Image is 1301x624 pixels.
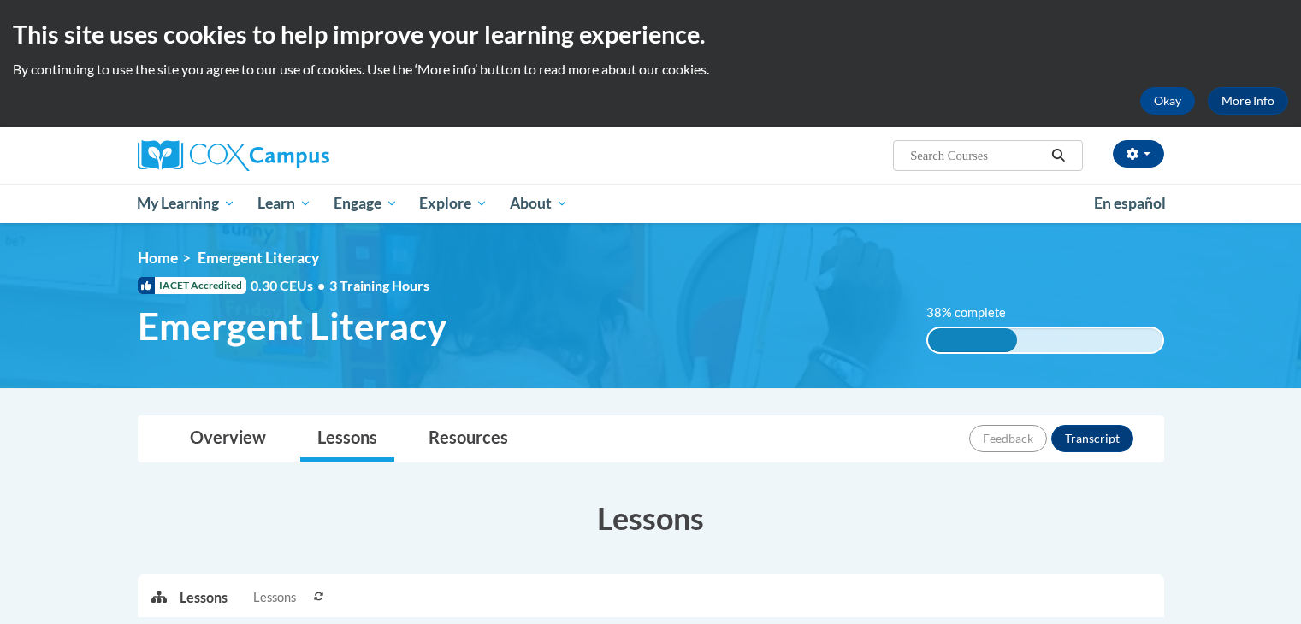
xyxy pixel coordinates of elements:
[251,276,329,295] span: 0.30 CEUs
[928,328,1017,352] div: 38% complete
[138,140,329,171] img: Cox Campus
[13,60,1288,79] p: By continuing to use the site you agree to our use of cookies. Use the ‘More info’ button to read...
[127,184,247,223] a: My Learning
[1113,140,1164,168] button: Account Settings
[408,184,499,223] a: Explore
[499,184,579,223] a: About
[138,277,246,294] span: IACET Accredited
[1094,194,1166,212] span: En español
[1140,87,1195,115] button: Okay
[419,193,488,214] span: Explore
[1083,185,1177,221] a: En español
[1045,145,1071,166] button: Search
[138,249,178,267] a: Home
[173,416,283,462] a: Overview
[257,193,311,214] span: Learn
[138,140,463,171] a: Cox Campus
[112,184,1190,223] div: Main menu
[300,416,394,462] a: Lessons
[1208,87,1288,115] a: More Info
[180,588,228,607] p: Lessons
[138,303,446,349] span: Emergent Literacy
[253,588,296,607] span: Lessons
[510,193,568,214] span: About
[198,249,319,267] span: Emergent Literacy
[926,303,1025,322] label: 38% complete
[969,425,1047,452] button: Feedback
[1051,425,1133,452] button: Transcript
[246,184,322,223] a: Learn
[317,277,325,293] span: •
[908,145,1045,166] input: Search Courses
[329,277,429,293] span: 3 Training Hours
[411,416,525,462] a: Resources
[138,497,1164,539] h3: Lessons
[334,193,398,214] span: Engage
[137,193,235,214] span: My Learning
[13,17,1288,51] h2: This site uses cookies to help improve your learning experience.
[322,184,409,223] a: Engage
